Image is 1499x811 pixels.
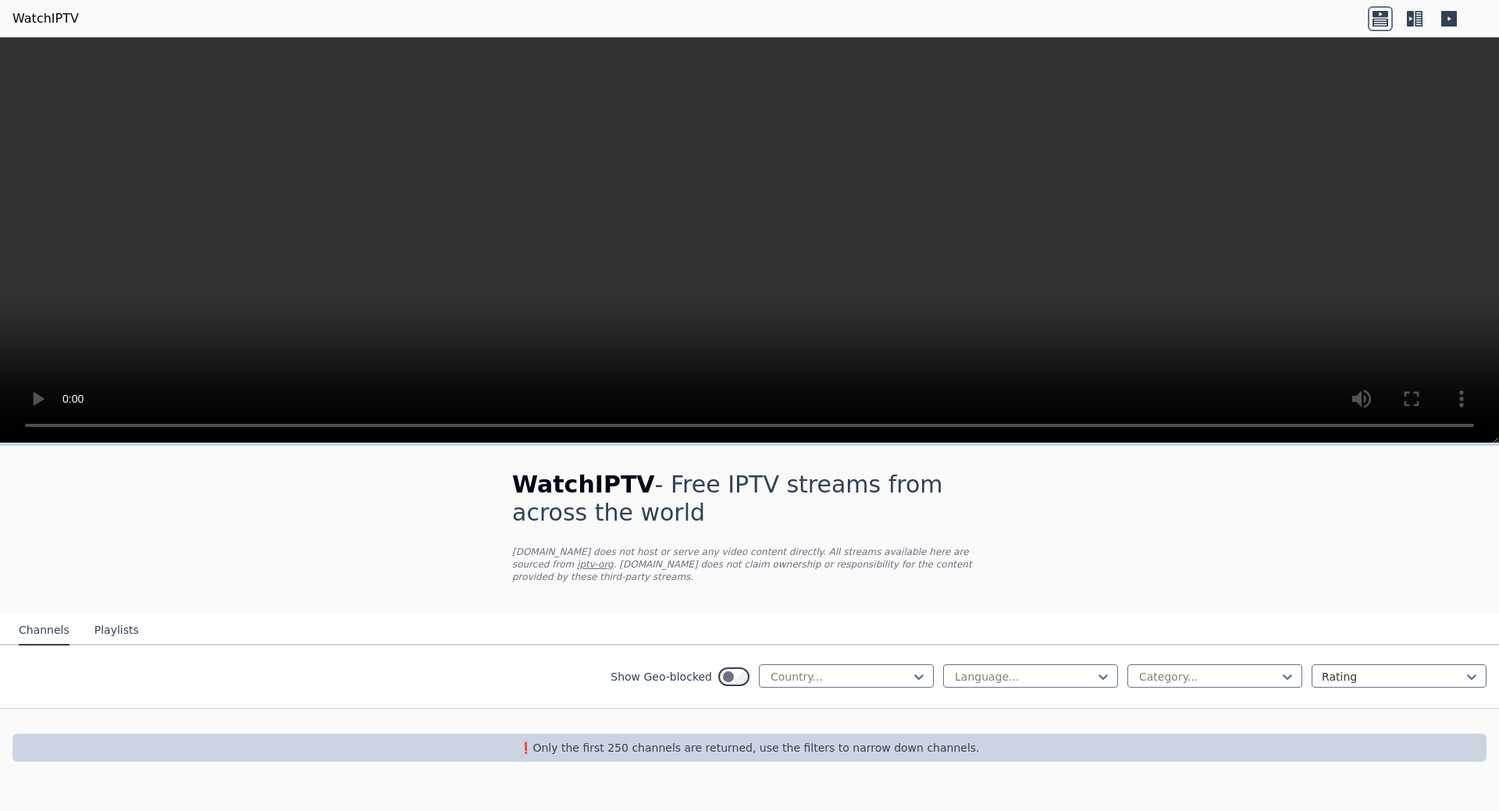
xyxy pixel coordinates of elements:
[19,616,69,646] button: Channels
[512,471,655,498] span: WatchIPTV
[94,616,139,646] button: Playlists
[512,546,987,583] p: [DOMAIN_NAME] does not host or serve any video content directly. All streams available here are s...
[19,740,1480,756] p: ❗️Only the first 250 channels are returned, use the filters to narrow down channels.
[12,9,79,28] a: WatchIPTV
[611,669,712,685] label: Show Geo-blocked
[512,471,987,527] h1: - Free IPTV streams from across the world
[577,559,614,570] a: iptv-org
